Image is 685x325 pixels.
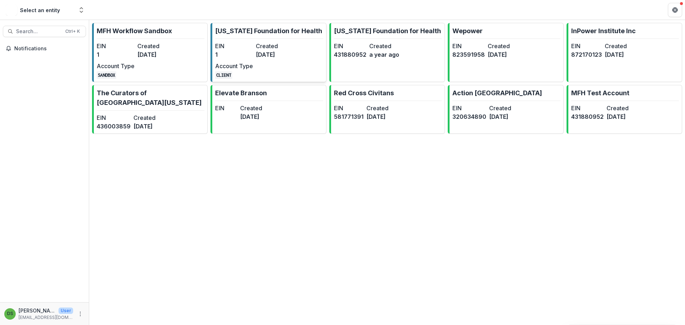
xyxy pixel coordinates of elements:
dd: [DATE] [137,50,175,59]
a: InPower Institute IncEIN872170123Created[DATE] [567,23,682,82]
dt: Account Type [97,62,135,70]
a: [US_STATE] Foundation for HealthEIN431880952Createda year ago [329,23,445,82]
img: Select an entity [6,4,17,16]
dd: [DATE] [366,112,396,121]
p: [PERSON_NAME] [19,307,56,314]
dt: Created [240,104,262,112]
a: MFH Workflow SandboxEIN1Created[DATE]Account TypeSANDBOX [92,23,208,82]
p: Red Cross Civitans [334,88,394,98]
dt: Created [133,113,167,122]
dd: [DATE] [240,112,262,121]
dd: [DATE] [489,112,523,121]
dt: EIN [334,104,364,112]
dd: [DATE] [488,50,520,59]
a: The Curators of [GEOGRAPHIC_DATA][US_STATE]EIN436003859Created[DATE] [92,85,208,134]
a: WepowerEIN823591958Created[DATE] [448,23,563,82]
p: User [59,308,73,314]
dt: Created [137,42,175,50]
a: MFH Test AccountEIN431880952Created[DATE] [567,85,682,134]
dd: [DATE] [133,122,167,131]
button: Open entity switcher [76,3,86,17]
dd: 431880952 [571,112,604,121]
span: Notifications [14,46,83,52]
dd: 431880952 [334,50,366,59]
p: InPower Institute Inc [571,26,636,36]
a: Red Cross CivitansEIN581771391Created[DATE] [329,85,445,134]
dt: EIN [571,104,604,112]
a: [US_STATE] Foundation for HealthEIN1Created[DATE]Account TypeCLIENT [210,23,326,82]
p: [US_STATE] Foundation for Health [334,26,441,36]
dt: EIN [97,113,131,122]
p: MFH Test Account [571,88,629,98]
code: CLIENT [215,71,232,79]
dt: EIN [452,104,486,112]
p: The Curators of [GEOGRAPHIC_DATA][US_STATE] [97,88,204,107]
button: Notifications [3,43,86,54]
dd: 872170123 [571,50,602,59]
dt: EIN [215,42,253,50]
dd: 581771391 [334,112,364,121]
p: [EMAIL_ADDRESS][DOMAIN_NAME] [19,314,73,321]
dt: Created [607,104,639,112]
dd: [DATE] [605,50,635,59]
dd: 1 [97,50,135,59]
dd: [DATE] [607,112,639,121]
p: Elevate Branson [215,88,267,98]
dt: EIN [215,104,237,112]
code: SANDBOX [97,71,116,79]
dt: Created [369,42,402,50]
button: Search... [3,26,86,37]
a: Action [GEOGRAPHIC_DATA]EIN320634890Created[DATE] [448,85,563,134]
dd: 320634890 [452,112,486,121]
dt: EIN [334,42,366,50]
dd: 823591958 [452,50,485,59]
dt: Account Type [215,62,253,70]
p: MFH Workflow Sandbox [97,26,172,36]
dt: Created [366,104,396,112]
button: Get Help [668,3,682,17]
a: Elevate BransonEINCreated[DATE] [210,85,326,134]
p: [US_STATE] Foundation for Health [215,26,322,36]
dd: [DATE] [256,50,294,59]
div: Deena Lauver Scotti [7,311,13,316]
dd: a year ago [369,50,402,59]
button: More [76,310,85,318]
dd: 1 [215,50,253,59]
dt: Created [256,42,294,50]
dd: 436003859 [97,122,131,131]
div: Ctrl + K [64,27,81,35]
dt: EIN [571,42,602,50]
dt: Created [488,42,520,50]
dt: EIN [452,42,485,50]
p: Wepower [452,26,483,36]
dt: Created [489,104,523,112]
dt: EIN [97,42,135,50]
dt: Created [605,42,635,50]
span: Search... [16,29,61,35]
p: Action [GEOGRAPHIC_DATA] [452,88,542,98]
div: Select an entity [20,6,60,14]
